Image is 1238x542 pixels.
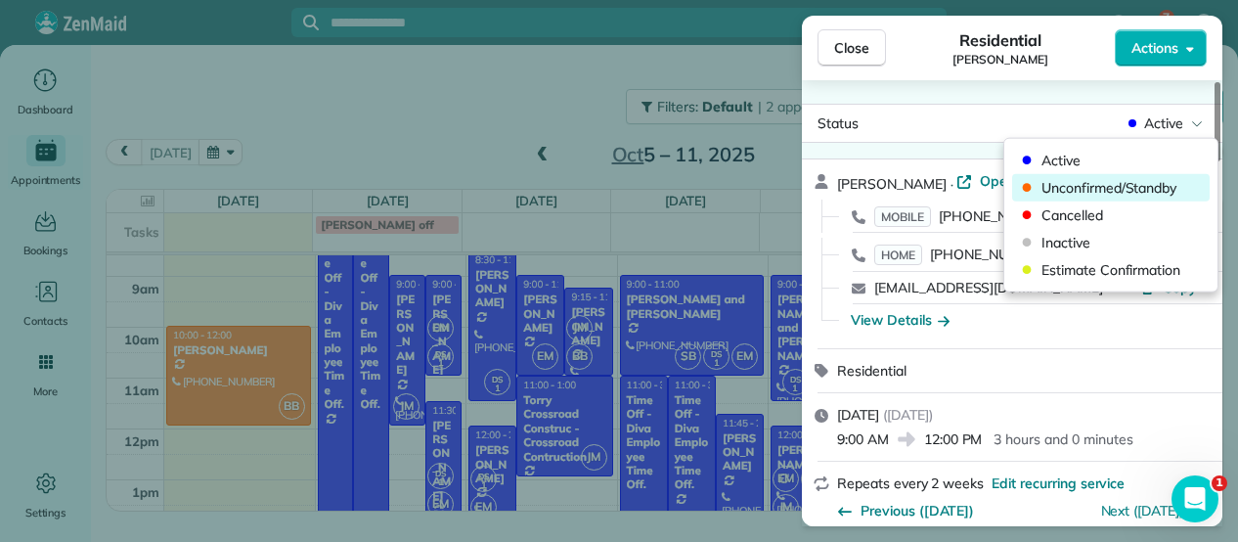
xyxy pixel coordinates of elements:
a: Open profile [956,171,1059,191]
span: 12:00 PM [924,429,983,449]
a: Next ([DATE]) [1101,502,1184,519]
span: Previous ([DATE]) [861,501,974,520]
span: Copy [1163,279,1197,296]
button: Previous ([DATE]) [837,501,974,520]
a: HOME[PHONE_NUMBER] [874,245,1050,264]
p: 3 hours and 0 minutes [994,429,1132,449]
span: Inactive [1041,233,1206,252]
span: Actions [1131,38,1178,58]
span: HOME [874,245,922,265]
button: Next ([DATE]) [1101,501,1208,520]
span: [PHONE_NUMBER] [930,246,1050,263]
span: Cancelled [1041,205,1206,225]
span: [PERSON_NAME] [952,52,1048,68]
span: Residential [959,28,1042,52]
a: [EMAIL_ADDRESS][DOMAIN_NAME] [874,279,1103,296]
span: Residential [837,362,906,380]
span: Active [1144,113,1183,133]
span: · [947,176,957,192]
span: Edit recurring service [992,474,1125,493]
span: Active [1041,151,1206,170]
span: [PHONE_NUMBER] [939,207,1059,225]
span: Unconfirmed/Standby [1041,178,1206,198]
span: Close [834,38,869,58]
a: MOBILE[PHONE_NUMBER] [874,206,1059,226]
button: View Details [851,310,950,330]
span: 1 [1212,475,1227,491]
span: Open profile [980,171,1059,191]
span: 9:00 AM [837,429,889,449]
span: Repeats every 2 weeks [837,474,984,492]
span: [DATE] [837,406,879,424]
span: Estimate Confirmation [1041,260,1206,280]
span: Status [818,114,859,132]
span: MOBILE [874,206,931,227]
button: Close [818,29,886,67]
iframe: Intercom live chat [1172,475,1218,522]
span: ( [DATE] ) [883,406,933,424]
span: [PERSON_NAME] [837,175,947,193]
